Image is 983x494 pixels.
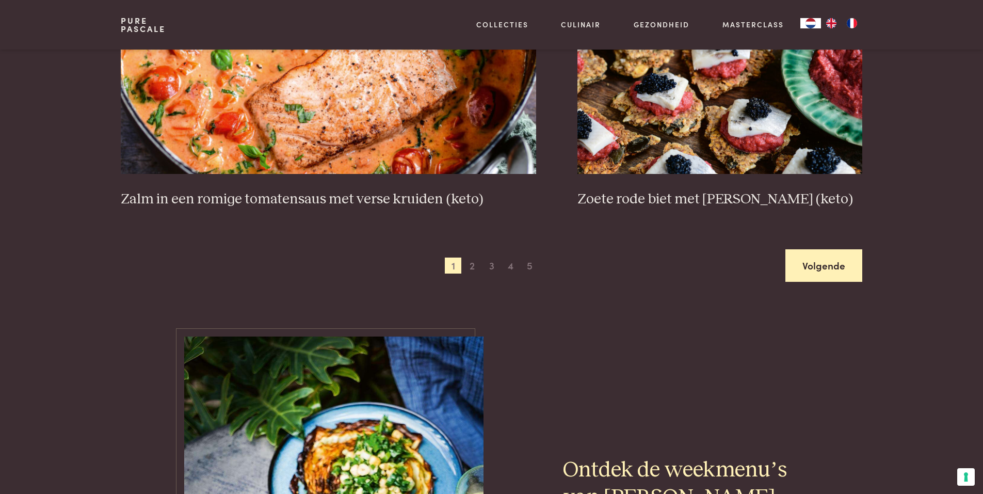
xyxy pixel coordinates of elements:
[503,258,519,274] span: 4
[957,468,975,486] button: Uw voorkeuren voor toestemming voor trackingtechnologieën
[842,18,862,28] a: FR
[800,18,821,28] div: Language
[722,19,784,30] a: Masterclass
[484,258,500,274] span: 3
[800,18,821,28] a: NL
[577,190,862,209] h3: Zoete rode biet met [PERSON_NAME] (keto)
[800,18,862,28] aside: Language selected: Nederlands
[785,249,862,282] a: Volgende
[561,19,601,30] a: Culinair
[121,190,536,209] h3: Zalm in een romige tomatensaus met verse kruiden (keto)
[464,258,480,274] span: 2
[522,258,538,274] span: 5
[445,258,461,274] span: 1
[121,17,166,33] a: PurePascale
[476,19,528,30] a: Collecties
[634,19,689,30] a: Gezondheid
[821,18,862,28] ul: Language list
[821,18,842,28] a: EN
